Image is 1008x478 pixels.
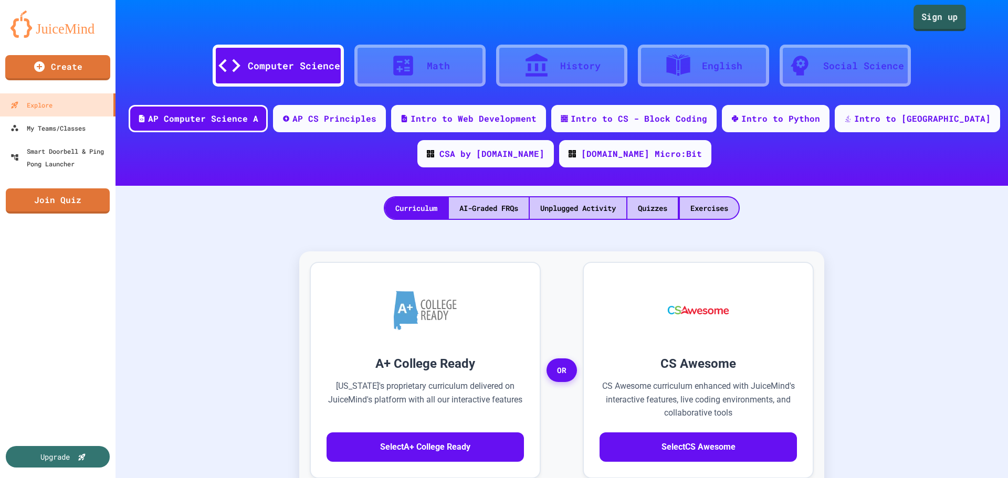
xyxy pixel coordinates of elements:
div: Quizzes [627,197,678,219]
div: Unplugged Activity [530,197,626,219]
div: AI-Graded FRQs [449,197,529,219]
div: My Teams/Classes [10,122,86,134]
button: SelectCS Awesome [600,432,797,462]
img: A+ College Ready [394,291,457,330]
div: Explore [10,99,52,111]
div: Math [427,59,450,73]
div: Smart Doorbell & Ping Pong Launcher [10,145,111,170]
div: Intro to CS - Block Coding [571,112,707,125]
div: Social Science [823,59,904,73]
p: CS Awesome curriculum enhanced with JuiceMind's interactive features, live coding environments, a... [600,379,797,420]
h3: CS Awesome [600,354,797,373]
h3: A+ College Ready [327,354,524,373]
p: [US_STATE]'s proprietary curriculum delivered on JuiceMind's platform with all our interactive fe... [327,379,524,420]
div: CSA by [DOMAIN_NAME] [439,147,544,160]
div: [DOMAIN_NAME] Micro:Bit [581,147,702,160]
img: CODE_logo_RGB.png [427,150,434,157]
div: Upgrade [40,451,70,462]
a: Sign up [913,5,966,31]
a: Join Quiz [6,188,110,214]
div: Intro to Web Development [411,112,537,125]
div: History [560,59,601,73]
div: Exercises [680,197,739,219]
div: Intro to Python [741,112,820,125]
div: AP CS Principles [292,112,376,125]
div: Computer Science [248,59,340,73]
div: Curriculum [385,197,448,219]
img: CODE_logo_RGB.png [569,150,576,157]
div: English [702,59,742,73]
button: SelectA+ College Ready [327,432,524,462]
span: OR [547,358,577,383]
div: Intro to [GEOGRAPHIC_DATA] [854,112,991,125]
img: logo-orange.svg [10,10,105,38]
img: CS Awesome [657,279,740,342]
a: Create [5,55,110,80]
div: AP Computer Science A [148,112,258,125]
